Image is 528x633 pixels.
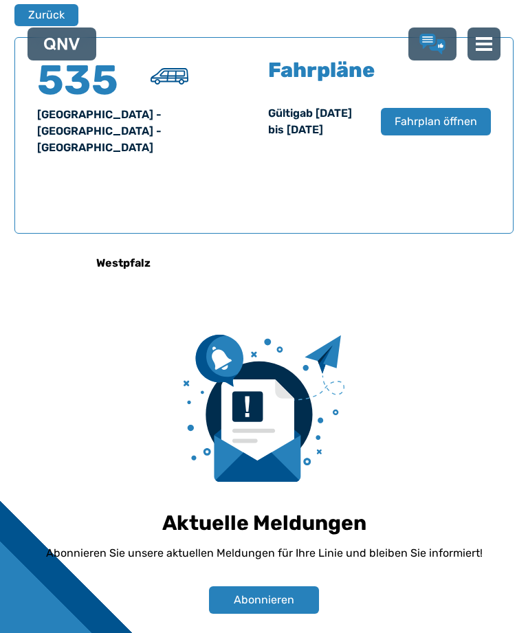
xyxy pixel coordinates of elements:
[37,60,120,101] h4: 535
[234,592,294,608] span: Abonnieren
[268,60,375,80] h5: Fahrpläne
[162,511,366,535] h1: Aktuelle Meldungen
[151,68,188,85] img: Kleinbus
[44,33,80,55] a: QNV Logo
[46,545,483,562] p: Abonnieren Sie unsere aktuellen Meldungen für Ihre Linie und bleiben Sie informiert!
[32,247,214,280] a: Westpfalz
[91,252,156,274] h6: Westpfalz
[184,335,344,482] img: newsletter
[14,4,69,26] a: Zurück
[395,113,477,130] span: Fahrplan öffnen
[476,36,492,52] img: menu
[419,34,445,54] a: Lob & Kritik
[268,105,367,138] div: Gültig ab [DATE] bis [DATE]
[209,586,319,614] button: Abonnieren
[381,108,491,135] button: Fahrplan öffnen
[14,4,78,26] button: Zurück
[44,38,80,50] img: QNV Logo
[37,107,260,156] div: [GEOGRAPHIC_DATA] - [GEOGRAPHIC_DATA] - [GEOGRAPHIC_DATA]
